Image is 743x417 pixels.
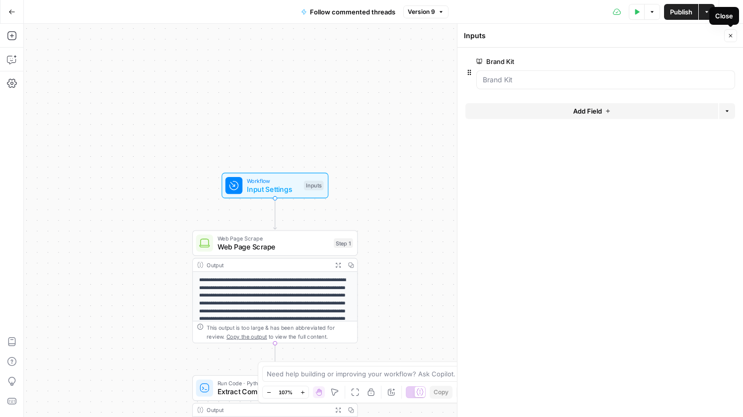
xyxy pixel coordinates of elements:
[279,388,293,396] span: 107%
[408,7,435,16] span: Version 9
[464,31,486,41] textarea: Inputs
[218,234,330,242] span: Web Page Scrape
[476,57,679,66] label: Brand Kit
[430,386,452,399] button: Copy
[218,386,328,397] span: Extract Comment Information
[274,198,277,229] g: Edge from start to step_1
[670,7,692,17] span: Publish
[304,180,324,190] div: Inputs
[434,388,448,397] span: Copy
[483,75,729,85] input: Brand Kit
[226,333,267,340] span: Copy the output
[664,4,698,20] button: Publish
[247,177,299,185] span: Workflow
[465,103,718,119] button: Add Field
[310,7,395,17] span: Follow commented threads
[274,343,277,374] g: Edge from step_1 to step_4
[403,5,448,18] button: Version 9
[207,406,328,414] div: Output
[207,324,353,341] div: This output is too large & has been abbreviated for review. to view the full content.
[207,261,328,269] div: Output
[334,238,353,248] div: Step 1
[218,241,330,252] span: Web Page Scrape
[573,106,602,116] span: Add Field
[295,4,401,20] button: Follow commented threads
[218,379,328,387] span: Run Code · Python
[192,173,358,198] div: WorkflowInput SettingsInputs
[247,184,299,194] span: Input Settings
